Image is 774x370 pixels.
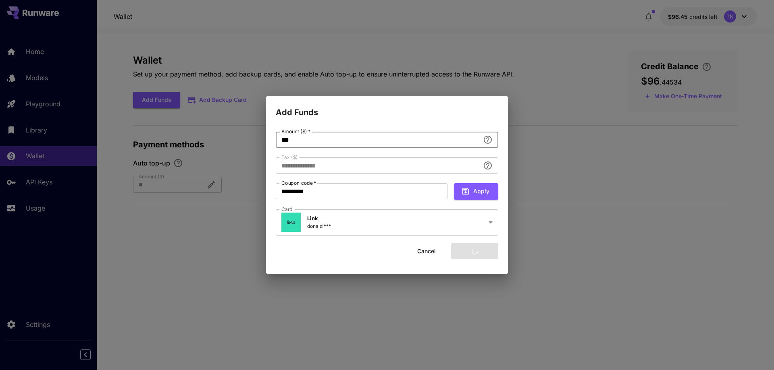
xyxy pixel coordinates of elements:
button: Apply [454,183,498,200]
h2: Add Funds [266,96,508,119]
label: Card [281,206,293,213]
label: Amount ($) [281,128,310,135]
label: Coupon code [281,180,316,186]
button: Cancel [408,243,445,260]
p: Link [307,215,331,223]
label: Tax ($) [281,154,298,161]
